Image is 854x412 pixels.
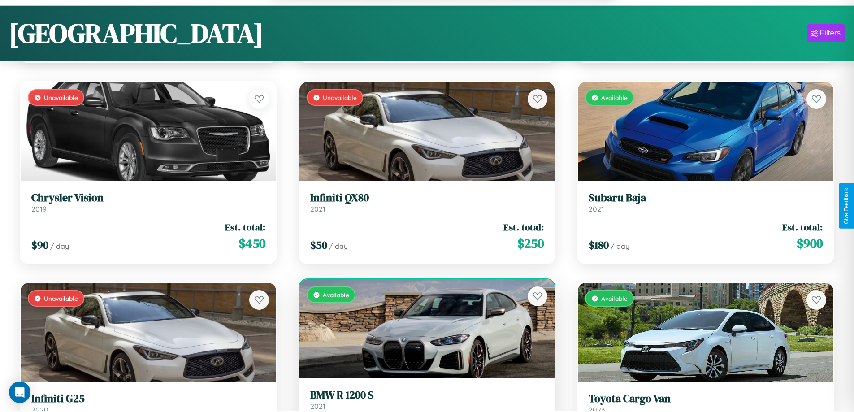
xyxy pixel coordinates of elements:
span: Available [601,94,628,101]
div: Filters [820,29,841,38]
span: $ 90 [31,238,48,252]
a: Chrysler Vision2019 [31,191,265,213]
a: BMW R 1200 S2021 [310,389,544,411]
span: $ 450 [238,234,265,252]
h3: Infiniti G25 [31,392,265,405]
span: / day [329,242,348,251]
h3: Chrysler Vision [31,191,265,204]
span: Est. total: [782,221,823,234]
span: Available [323,291,349,299]
span: / day [50,242,69,251]
h1: [GEOGRAPHIC_DATA] [9,15,264,52]
span: $ 180 [589,238,609,252]
h3: Subaru Baja [589,191,823,204]
div: Open Intercom Messenger [9,382,30,403]
span: Est. total: [503,221,544,234]
span: 2019 [31,204,47,213]
span: Unavailable [323,94,357,101]
span: Unavailable [44,295,78,302]
h3: BMW R 1200 S [310,389,544,402]
span: Unavailable [44,94,78,101]
h3: Toyota Cargo Van [589,392,823,405]
span: / day [611,242,629,251]
a: Infiniti QX802021 [310,191,544,213]
button: Filters [807,24,845,42]
span: Est. total: [225,221,265,234]
span: 2021 [310,204,325,213]
span: $ 900 [797,234,823,252]
span: Available [601,295,628,302]
span: 2021 [589,204,604,213]
div: Give Feedback [843,188,850,224]
h3: Infiniti QX80 [310,191,544,204]
span: $ 250 [517,234,544,252]
span: 2021 [310,402,325,411]
a: Subaru Baja2021 [589,191,823,213]
span: $ 50 [310,238,327,252]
